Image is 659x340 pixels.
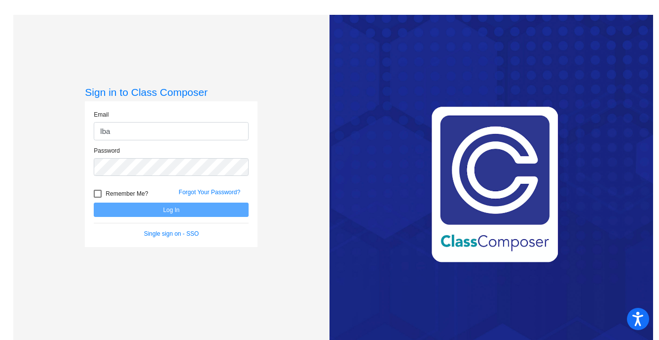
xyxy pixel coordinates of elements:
[106,188,148,200] span: Remember Me?
[94,110,109,119] label: Email
[179,189,240,196] a: Forgot Your Password?
[85,86,257,98] h3: Sign in to Class Composer
[94,146,120,155] label: Password
[94,203,249,217] button: Log In
[144,230,199,237] a: Single sign on - SSO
